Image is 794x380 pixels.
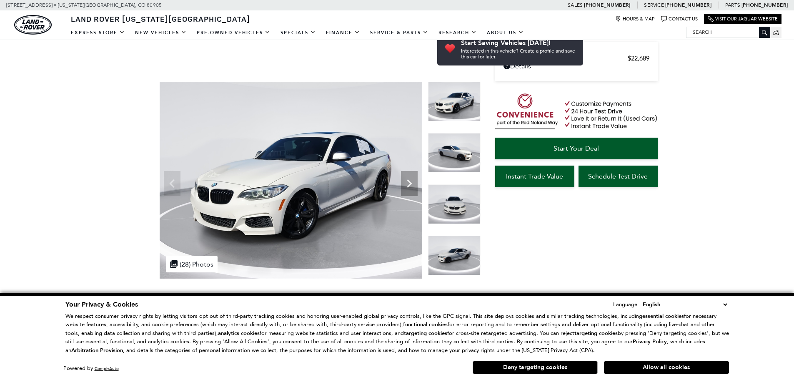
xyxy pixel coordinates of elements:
[6,2,162,8] a: [STREET_ADDRESS] • [US_STATE][GEOGRAPHIC_DATA], CO 80905
[166,256,218,272] div: (28) Photos
[604,361,729,374] button: Allow all cookies
[71,347,123,354] strong: Arbitration Provision
[95,366,119,371] a: ComplyAuto
[14,15,52,35] a: land-rover
[66,14,255,24] a: Land Rover [US_STATE][GEOGRAPHIC_DATA]
[644,2,664,8] span: Service
[503,55,628,62] span: Retailer Selling Price
[428,236,481,275] img: Used 2017 Alpine White BMW M240i image 4
[321,25,365,40] a: Finance
[633,338,667,345] a: Privacy Policy
[554,144,599,152] span: Start Your Deal
[428,82,481,121] img: Used 2017 Alpine White BMW M240i image 1
[613,302,639,307] div: Language:
[661,16,698,22] a: Contact Us
[665,2,711,8] a: [PHONE_NUMBER]
[65,312,729,355] p: We respect consumer privacy rights by letting visitors opt out of third-party tracking cookies an...
[65,300,138,309] span: Your Privacy & Cookies
[403,321,448,328] strong: functional cookies
[130,25,192,40] a: New Vehicles
[574,330,618,337] strong: targeting cookies
[503,62,649,70] a: Details
[433,25,482,40] a: Research
[628,55,649,62] span: $22,689
[686,27,770,37] input: Search
[428,133,481,173] img: Used 2017 Alpine White BMW M240i image 2
[741,2,788,8] a: [PHONE_NUMBER]
[473,361,598,374] button: Deny targeting cookies
[365,25,433,40] a: Service & Parts
[482,25,529,40] a: About Us
[584,2,630,8] a: [PHONE_NUMBER]
[63,366,119,371] div: Powered by
[66,25,529,40] nav: Main Navigation
[506,172,563,180] span: Instant Trade Value
[725,2,740,8] span: Parts
[428,184,481,224] img: Used 2017 Alpine White BMW M240i image 3
[568,2,583,8] span: Sales
[71,14,250,24] span: Land Rover [US_STATE][GEOGRAPHIC_DATA]
[218,330,260,337] strong: analytics cookies
[14,15,52,35] img: Land Rover
[642,312,684,320] strong: essential cookies
[495,138,658,159] a: Start Your Deal
[615,16,655,22] a: Hours & Map
[404,330,447,337] strong: targeting cookies
[401,171,418,196] div: Next
[588,172,648,180] span: Schedule Test Drive
[579,166,658,187] a: Schedule Test Drive
[192,25,276,40] a: Pre-Owned Vehicles
[276,25,321,40] a: Specials
[708,16,778,22] a: Visit Our Jaguar Website
[495,166,574,187] a: Instant Trade Value
[641,300,729,309] select: Language Select
[633,338,667,345] u: Privacy Policy
[160,82,422,279] img: Used 2017 Alpine White BMW M240i image 1
[66,25,130,40] a: EXPRESS STORE
[503,55,649,62] a: Retailer Selling Price $22,689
